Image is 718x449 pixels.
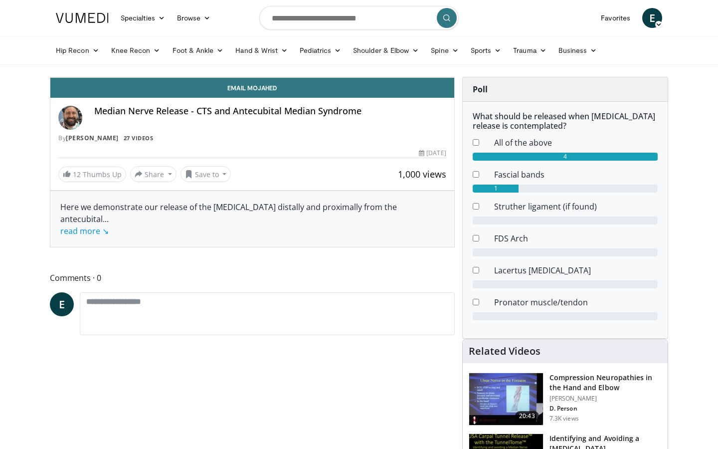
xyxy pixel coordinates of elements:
a: read more ↘ [60,225,109,236]
span: 20:43 [515,411,539,421]
p: [PERSON_NAME] [549,395,662,403]
h4: Related Videos [469,345,540,357]
a: E [642,8,662,28]
a: Trauma [507,40,552,60]
a: 20:43 Compression Neuropathies in the Hand and Elbow [PERSON_NAME] D. Person 7.3K views [469,373,662,426]
a: E [50,292,74,316]
a: Specialties [115,8,171,28]
p: D. Person [549,405,662,413]
a: Sports [465,40,508,60]
a: Business [552,40,603,60]
div: 1 [473,185,519,193]
div: Here we demonstrate our release of the [MEDICAL_DATA] distally and proximally from the antecubital [60,201,444,237]
button: Save to [180,166,231,182]
button: Share [130,166,177,182]
span: 1,000 views [398,168,446,180]
h6: What should be released when [MEDICAL_DATA] release is contemplated? [473,112,658,131]
a: Pediatrics [294,40,347,60]
a: [PERSON_NAME] [66,134,119,142]
h3: Compression Neuropathies in the Hand and Elbow [549,373,662,393]
a: Hand & Wrist [229,40,294,60]
span: Comments 0 [50,271,455,284]
video-js: Video Player [50,77,454,78]
dd: All of the above [487,137,665,149]
a: Foot & Ankle [167,40,230,60]
p: 7.3K views [549,415,579,423]
a: Spine [425,40,464,60]
a: Favorites [595,8,636,28]
span: 12 [73,170,81,179]
img: b54436d8-8e88-4114-8e17-c60436be65a7.150x105_q85_crop-smart_upscale.jpg [469,373,543,425]
img: VuMedi Logo [56,13,109,23]
dd: Lacertus [MEDICAL_DATA] [487,264,665,276]
h4: Median Nerve Release - CTS and Antecubital Median Syndrome [94,106,446,117]
a: Shoulder & Elbow [347,40,425,60]
dd: Struther ligament (if found) [487,201,665,213]
dd: FDS Arch [487,232,665,244]
dd: Fascial bands [487,169,665,181]
a: Hip Recon [50,40,105,60]
img: Avatar [58,106,82,130]
a: Browse [171,8,217,28]
div: 4 [473,153,658,161]
div: By [58,134,446,143]
div: [DATE] [419,149,446,158]
a: 12 Thumbs Up [58,167,126,182]
strong: Poll [473,84,488,95]
a: Email Mojahed [50,78,454,98]
input: Search topics, interventions [259,6,459,30]
a: 27 Videos [120,134,157,142]
a: Knee Recon [105,40,167,60]
dd: Pronator muscle/tendon [487,296,665,308]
